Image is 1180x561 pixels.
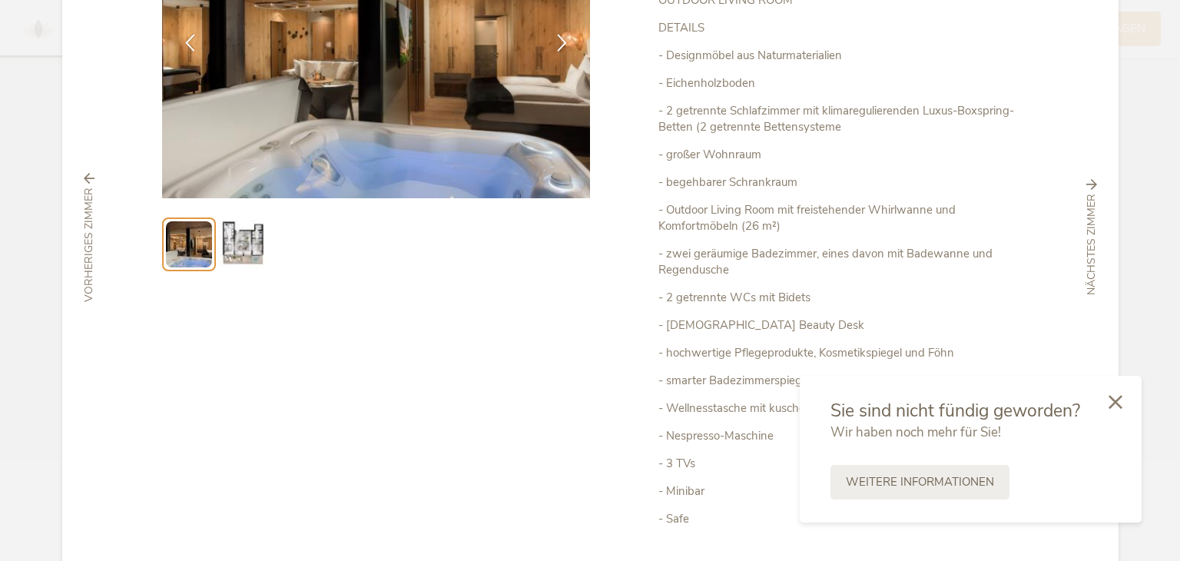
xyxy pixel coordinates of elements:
span: Weitere Informationen [846,474,994,490]
p: - großer Wohnraum [658,147,1018,163]
a: Weitere Informationen [830,465,1009,500]
p: - [DEMOGRAPHIC_DATA] Beauty Desk [658,317,1018,334]
p: - 2 getrennte WCs mit Bidets [658,290,1018,306]
p: - Nespresso-Maschine [658,428,1018,444]
p: - Designmöbel aus Naturmaterialien [658,48,1018,64]
span: vorheriges Zimmer [81,188,97,302]
p: - Outdoor Living Room mit freistehender Whirlwanne und Komfortmöbeln (26 m²) [658,202,1018,234]
p: - smarter Badezimmerspiegel mit Soundsystem [658,373,1018,389]
span: Wir haben noch mehr für Sie! [830,423,1001,441]
span: Sie sind nicht fündig geworden? [830,399,1080,423]
p: - zwei geräumige Badezimmer, eines davon mit Badewanne und Regendusche [658,246,1018,278]
p: - 3 TVs [658,456,1018,472]
p: - Wellnesstasche mit kuscheligem Bademantel [658,400,1018,417]
img: Preview [218,220,267,269]
p: - Eichenholzboden [658,75,1018,91]
p: DETAILS [658,20,1018,36]
span: nächstes Zimmer [1084,194,1099,295]
img: Preview [166,221,212,267]
p: - begehbarer Schrankraum [658,174,1018,191]
p: - 2 getrennte Schlafzimmer mit klimaregulierenden Luxus-Boxspring-Betten (2 getrennte Bettensysteme [658,103,1018,135]
p: - hochwertige Pflegeprodukte, Kosmetikspiegel und Föhn [658,345,1018,361]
